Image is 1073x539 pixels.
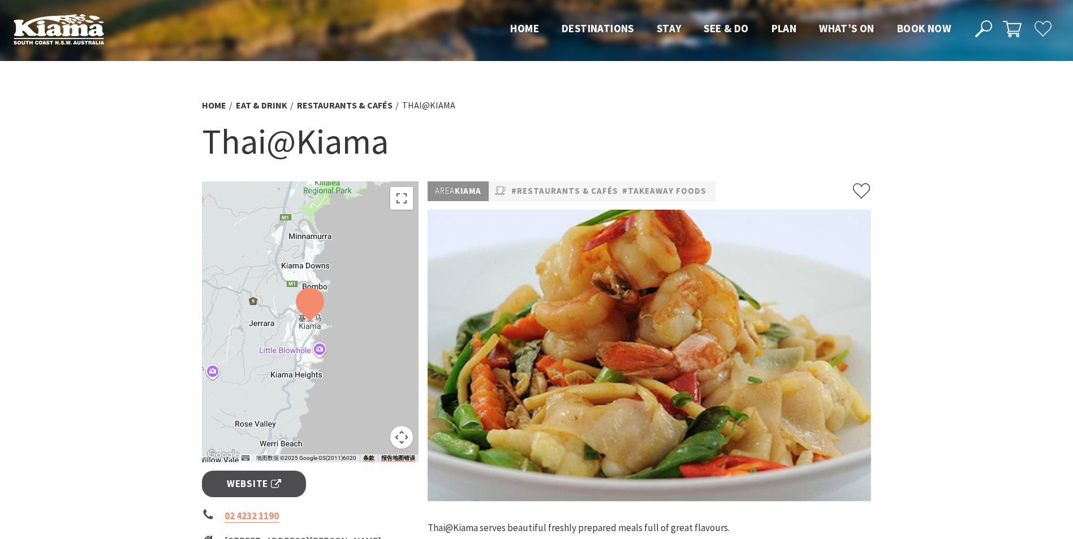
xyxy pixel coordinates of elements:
a: #Restaurants & Cafés [511,184,618,198]
a: Website [202,471,307,497]
img: Google [205,447,242,462]
button: 地图镜头控件 [390,426,413,449]
a: Eat & Drink [236,99,287,111]
p: Thai@Kiama serves beautiful freshly prepared meals full of great flavours. [428,520,871,536]
span: Website [227,476,281,492]
a: 02 4232 1190 [225,510,279,523]
span: What’s On [819,21,874,35]
a: Home [202,99,226,111]
nav: Main Menu [499,20,962,38]
img: Kiama Logo [14,14,104,45]
img: Thai@Kiama [428,210,871,501]
span: Destinations [562,21,634,35]
span: See & Do [704,21,748,35]
li: Thai@Kiama [402,98,455,113]
span: Area [435,185,455,196]
span: Home [510,21,539,35]
button: 切换全屏视图 [390,187,413,210]
a: #Takeaway Foods [622,184,706,198]
button: 键盘快捷键 [242,454,249,462]
a: 在 Google 地图中打开此区域（会打开一个新窗口） [205,447,242,462]
h1: Thai@Kiama [202,119,872,164]
span: Book now [897,21,951,35]
a: 报告地图错误 [381,455,415,462]
span: Plan [772,21,797,35]
p: Kiama [428,181,489,201]
span: 地图数据 ©2025 Google GS(2011)6020 [256,455,356,461]
a: 条款（在新标签页中打开） [363,455,374,462]
span: Stay [657,21,682,35]
a: Restaurants & Cafés [297,99,393,111]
